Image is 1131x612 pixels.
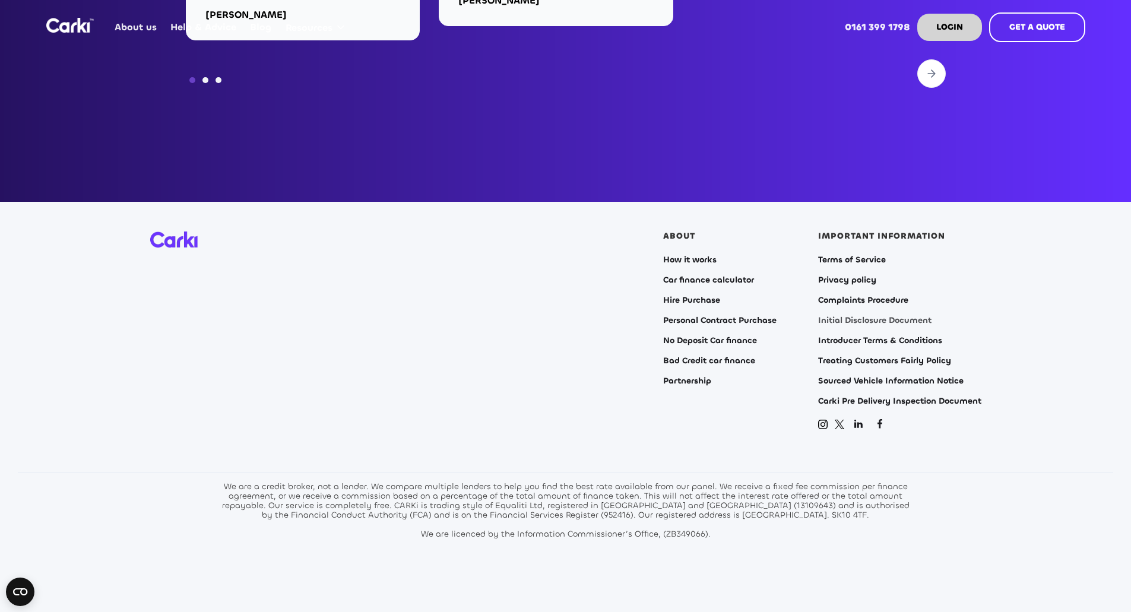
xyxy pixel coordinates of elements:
[1009,21,1065,33] strong: GET A QUOTE
[936,21,963,33] strong: LOGIN
[663,275,754,285] a: Car finance calculator
[663,356,755,366] a: Bad Credit car finance
[818,356,951,366] a: Treating Customers Fairly Policy
[845,21,910,33] strong: 0161 399 1798
[818,232,945,241] div: IMPORTANT INFORMATION
[818,296,908,305] a: Complaints Procedure
[189,77,195,83] div: Show slide 1 of 3
[663,255,717,265] a: How it works
[663,376,711,386] a: Partnership
[989,12,1085,42] a: GET A QUOTE
[6,578,34,606] button: Open CMP widget
[818,275,876,285] a: Privacy policy
[46,18,94,33] a: home
[663,336,757,345] a: No Deposit Car finance
[46,18,94,33] img: Logo
[818,336,942,345] a: Introducer Terms & Conditions
[286,21,332,34] div: Resources
[818,397,981,406] a: Carki Pre Delivery Inspection Document
[164,4,243,50] a: Help & Advice
[216,77,221,83] div: Show slide 3 of 3
[663,232,695,241] div: ABOUT
[202,77,208,83] div: Show slide 2 of 3
[838,4,917,50] a: 0161 399 1798
[818,316,932,325] a: Initial Disclosure Document
[917,14,982,41] a: LOGIN
[108,4,164,50] a: About us
[917,59,946,88] div: next slide
[818,376,964,386] a: Sourced Vehicle Information Notice
[278,5,356,50] div: Resources
[663,296,720,305] a: Hire Purchase
[818,255,886,265] a: Terms of Service
[150,232,198,248] img: Carki logo
[663,316,777,325] a: Personal Contract Purchase
[218,482,913,539] div: We are a credit broker, not a lender. We compare multiple lenders to help you find the best rate ...
[243,4,278,50] a: Blog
